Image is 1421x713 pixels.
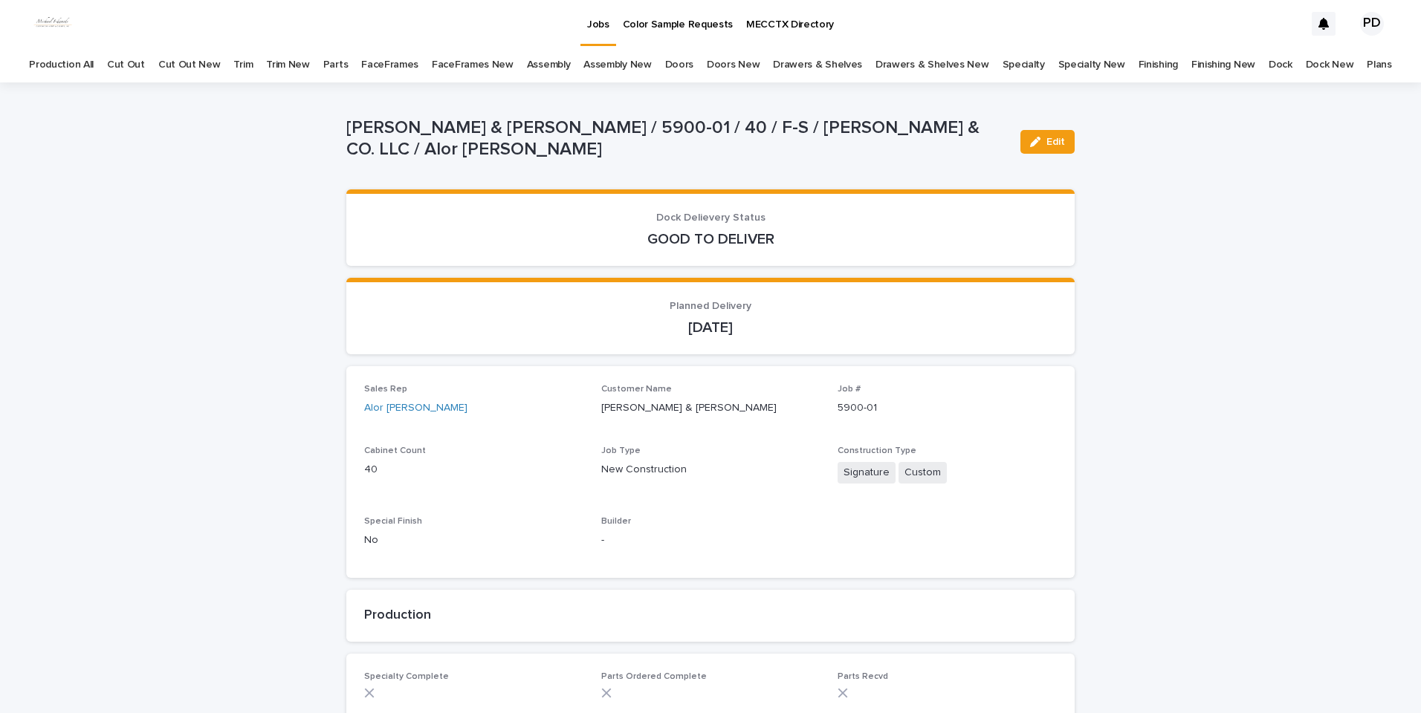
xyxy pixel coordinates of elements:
[601,385,672,394] span: Customer Name
[601,672,707,681] span: Parts Ordered Complete
[1191,48,1255,82] a: Finishing New
[29,48,94,82] a: Production All
[838,400,1057,416] p: 5900-01
[364,672,449,681] span: Specialty Complete
[670,301,751,311] span: Planned Delivery
[583,48,651,82] a: Assembly New
[707,48,760,82] a: Doors New
[773,48,862,82] a: Drawers & Shelves
[1020,130,1075,154] button: Edit
[346,117,1009,160] p: [PERSON_NAME] & [PERSON_NAME] / 5900-01 / 40 / F-S / [PERSON_NAME] & CO. LLC / Alor [PERSON_NAME]
[1360,12,1384,36] div: PD
[1058,48,1125,82] a: Specialty New
[601,517,631,526] span: Builder
[364,517,422,526] span: Special Finish
[838,462,896,484] span: Signature
[364,400,467,416] a: Alor [PERSON_NAME]
[158,48,221,82] a: Cut Out New
[1046,137,1065,147] span: Edit
[601,462,820,478] p: New Construction
[30,9,76,39] img: dhEtdSsQReaQtgKTuLrt
[364,385,407,394] span: Sales Rep
[601,533,820,548] p: -
[233,48,253,82] a: Trim
[364,462,583,478] p: 40
[432,48,514,82] a: FaceFrames New
[1306,48,1354,82] a: Dock New
[601,446,641,455] span: Job Type
[656,212,765,223] span: Dock Delievery Status
[1003,48,1045,82] a: Specialty
[1269,48,1292,82] a: Dock
[107,48,145,82] a: Cut Out
[1367,48,1391,82] a: Plans
[323,48,348,82] a: Parts
[1139,48,1178,82] a: Finishing
[665,48,693,82] a: Doors
[361,48,418,82] a: FaceFrames
[838,446,916,455] span: Construction Type
[601,400,820,416] p: [PERSON_NAME] & [PERSON_NAME]
[838,385,861,394] span: Job #
[364,446,426,455] span: Cabinet Count
[266,48,310,82] a: Trim New
[364,533,583,548] p: No
[875,48,989,82] a: Drawers & Shelves New
[527,48,571,82] a: Assembly
[899,462,947,484] span: Custom
[838,672,888,681] span: Parts Recvd
[364,319,1057,336] p: [DATE]
[364,230,1057,248] p: GOOD TO DELIVER
[364,608,1057,624] h2: Production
